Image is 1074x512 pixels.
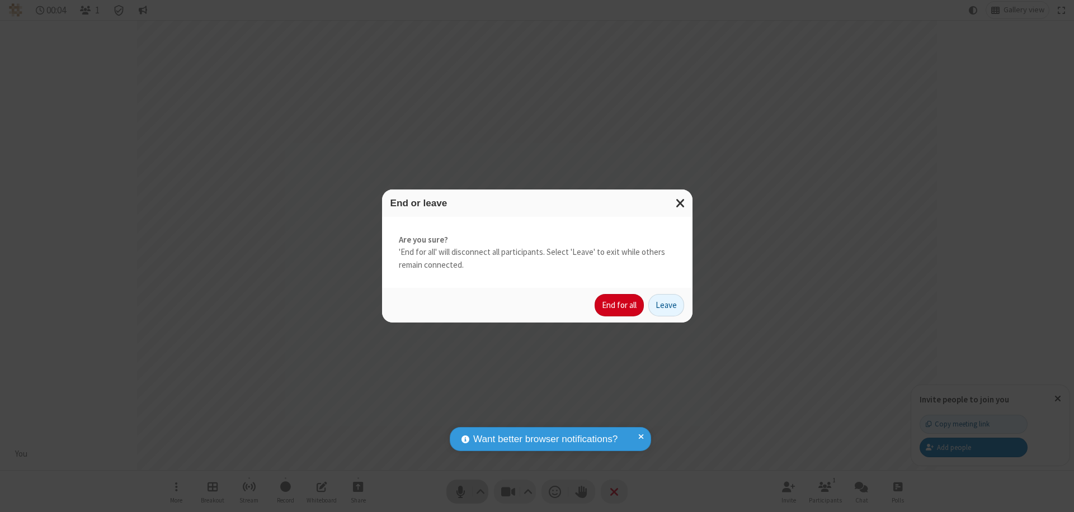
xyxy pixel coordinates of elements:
h3: End or leave [390,198,684,208]
div: 'End for all' will disconnect all participants. Select 'Leave' to exit while others remain connec... [382,217,693,288]
button: Close modal [669,189,693,217]
button: Leave [648,294,684,316]
button: End for all [595,294,644,316]
span: Want better browser notifications? [473,432,618,447]
strong: Are you sure? [399,234,676,246]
